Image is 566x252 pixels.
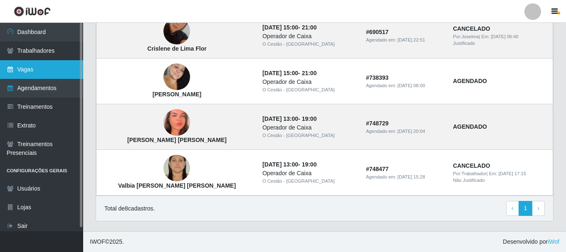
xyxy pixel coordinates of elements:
[453,40,548,47] div: Justificado
[262,32,356,41] div: Operador de Caixa
[262,115,298,122] time: [DATE] 13:00
[366,29,389,35] strong: # 690517
[398,174,425,179] time: [DATE] 15:28
[262,24,316,31] strong: -
[453,177,548,184] div: Não Justificado
[548,238,559,245] a: iWof
[302,161,317,168] time: 19:00
[262,161,298,168] time: [DATE] 13:00
[453,171,486,176] span: Por: Trabalhador
[506,201,519,216] a: Previous
[398,37,425,42] time: [DATE] 22:51
[104,204,155,213] p: Total de 8 cadastros.
[366,82,443,89] div: Agendado em:
[163,149,190,188] img: Valbia Bezerra da Silva
[14,6,51,17] img: CoreUI Logo
[262,70,298,76] time: [DATE] 15:00
[262,78,356,86] div: Operador de Caixa
[453,25,490,32] strong: CANCELADO
[503,237,559,246] span: Desenvolvido por
[499,171,526,176] time: [DATE] 17:15
[491,34,518,39] time: [DATE] 06:40
[453,78,487,84] strong: AGENDADO
[302,24,317,31] time: 21:00
[506,201,545,216] nav: pagination
[453,162,490,169] strong: CANCELADO
[262,115,316,122] strong: -
[512,205,514,211] span: ‹
[127,137,227,143] strong: [PERSON_NAME] [PERSON_NAME]
[118,182,236,189] strong: Valbia [PERSON_NAME] [PERSON_NAME]
[398,129,425,134] time: [DATE] 20:04
[153,91,201,98] strong: [PERSON_NAME]
[262,86,356,93] div: O Cestão - [GEOGRAPHIC_DATA]
[262,132,356,139] div: O Cestão - [GEOGRAPHIC_DATA]
[366,74,389,81] strong: # 738393
[90,237,124,246] span: © 2025 .
[262,41,356,48] div: O Cestão - [GEOGRAPHIC_DATA]
[537,205,539,211] span: ›
[302,70,317,76] time: 21:00
[262,161,316,168] strong: -
[262,123,356,132] div: Operador de Caixa
[262,169,356,178] div: Operador de Caixa
[453,170,548,177] div: | Em:
[90,238,105,245] span: IWOF
[163,7,190,55] img: Crislene de Lima Flor
[453,34,479,39] span: Por: Joselma
[302,115,317,122] time: 19:00
[147,45,206,52] strong: Crislene de Lima Flor
[366,128,443,135] div: Agendado em:
[366,166,389,172] strong: # 748477
[453,33,548,40] div: | Em:
[163,56,190,97] img: Amanda Almeida da silva
[453,123,487,130] strong: AGENDADO
[398,83,425,88] time: [DATE] 08:00
[366,174,443,181] div: Agendado em:
[532,201,545,216] a: Next
[262,178,356,185] div: O Cestão - [GEOGRAPHIC_DATA]
[262,24,298,31] time: [DATE] 15:00
[519,201,533,216] a: 1
[366,37,443,44] div: Agendado em:
[262,70,316,76] strong: -
[163,94,190,152] img: Renata Kelly da Silva Reis Maia
[366,120,389,127] strong: # 748729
